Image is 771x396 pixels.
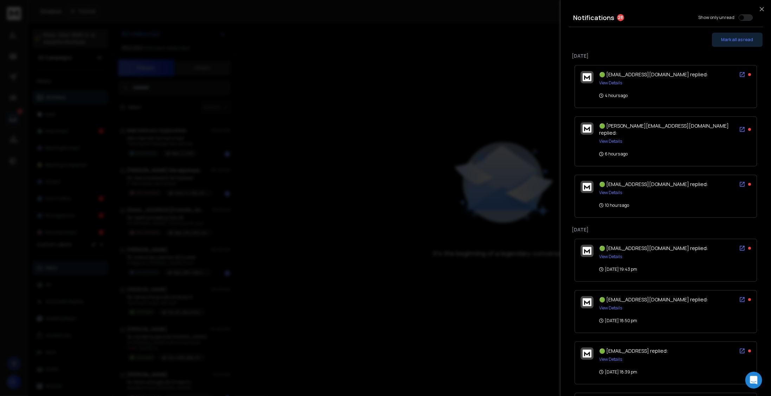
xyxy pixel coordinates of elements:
span: 🟢 [EMAIL_ADDRESS][DOMAIN_NAME] replied: [599,245,708,251]
span: 🟢 [EMAIL_ADDRESS][DOMAIN_NAME] replied: [599,296,708,303]
img: logo [583,183,591,191]
p: 10 hours ago [599,203,629,208]
p: [DATE] 18:50 pm [599,318,637,324]
button: View Details [599,190,622,196]
img: logo [583,124,591,133]
p: [DATE] 18:39 pm [599,369,637,375]
button: View Details [599,305,622,311]
h3: Notifications [573,13,614,23]
p: [DATE] [572,226,760,233]
button: Mark all as read [712,33,763,47]
div: Open Intercom Messenger [745,372,762,389]
span: 🟢 [PERSON_NAME][EMAIL_ADDRESS][DOMAIN_NAME] replied: [599,122,729,136]
p: [DATE] 19:43 pm [599,267,637,272]
span: Mark all as read [721,37,753,43]
button: View Details [599,80,622,86]
span: 🟢 [EMAIL_ADDRESS][DOMAIN_NAME] replied: [599,71,708,78]
img: logo [583,298,591,306]
p: [DATE] [572,52,760,59]
span: 🟢 [EMAIL_ADDRESS][DOMAIN_NAME] replied: [599,181,708,187]
label: Show only unread [698,15,734,20]
img: logo [583,247,591,255]
span: 28 [617,14,624,21]
button: View Details [599,139,622,144]
img: logo [583,350,591,358]
button: View Details [599,254,622,260]
button: View Details [599,357,622,362]
img: logo [583,73,591,81]
span: 🟢 [EMAIL_ADDRESS] replied: [599,347,668,354]
p: 4 hours ago [599,93,628,98]
p: 6 hours ago [599,151,628,157]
